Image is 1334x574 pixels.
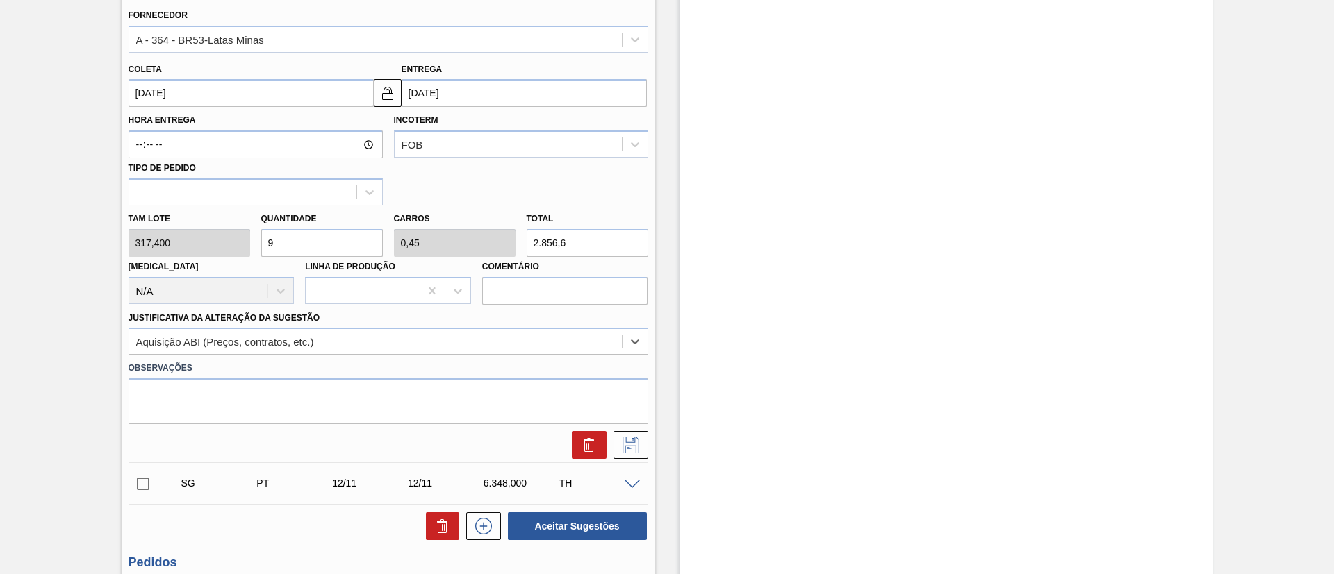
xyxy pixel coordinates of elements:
[329,478,413,489] div: 12/11/2025
[374,79,402,107] button: locked
[305,262,395,271] label: Linha de Produção
[419,512,459,540] div: Excluir Sugestões
[404,478,488,489] div: 12/11/2025
[379,85,396,101] img: locked
[129,65,162,74] label: Coleta
[136,336,314,348] div: Aquisição ABI (Preços, contratos, etc.)
[394,115,438,125] label: Incoterm
[402,79,647,107] input: dd/mm/yyyy
[394,214,430,223] label: Carros
[129,110,383,130] label: Hora Entrega
[565,431,607,459] div: Excluir Sugestão
[508,512,647,540] button: Aceitar Sugestões
[527,214,554,223] label: Total
[459,512,501,540] div: Nova sugestão
[178,478,262,489] div: Sugestão Criada
[556,478,640,489] div: TH
[261,214,317,223] label: Quantidade
[129,555,648,570] h3: Pedidos
[129,262,199,271] label: [MEDICAL_DATA]
[607,431,648,459] div: Salvar Sugestão
[129,209,250,229] label: Tam lote
[129,79,374,107] input: dd/mm/yyyy
[129,163,196,173] label: Tipo de pedido
[482,257,648,277] label: Comentário
[480,478,564,489] div: 6.348,000
[136,33,264,45] div: A - 364 - BR53-Latas Minas
[129,10,188,20] label: Fornecedor
[402,139,423,151] div: FOB
[129,358,648,378] label: Observações
[253,478,337,489] div: Pedido de Transferência
[402,65,443,74] label: Entrega
[129,313,320,323] label: Justificativa da Alteração da Sugestão
[501,511,648,541] div: Aceitar Sugestões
